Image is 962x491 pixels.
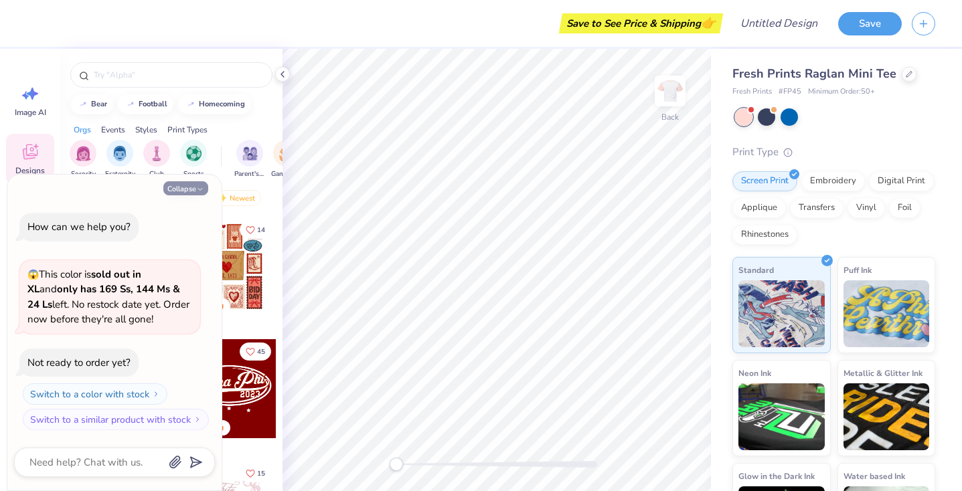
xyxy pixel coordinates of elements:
img: Switch to a similar product with stock [193,415,202,423]
span: 👉 [701,15,716,31]
span: Glow in the Dark Ink [738,469,815,483]
img: trend_line.gif [78,100,88,108]
button: filter button [271,140,302,179]
img: Fraternity Image [112,146,127,161]
button: filter button [143,140,170,179]
img: Club Image [149,146,164,161]
button: filter button [180,140,207,179]
div: Transfers [790,198,844,218]
img: Metallic & Glitter Ink [844,383,930,450]
span: This color is and left. No restock date yet. Order now before they're all gone! [27,268,189,326]
button: Switch to a color with stock [23,383,167,405]
span: Game Day [271,169,302,179]
input: Try "Alpha" [92,68,264,82]
img: Game Day Image [279,146,295,161]
div: Foil [889,198,920,218]
div: homecoming [199,100,245,108]
div: How can we help you? [27,220,131,233]
span: Puff Ink [844,263,872,277]
span: Neon Ink [738,366,771,380]
img: Neon Ink [738,383,825,450]
button: Save [838,12,902,35]
img: Back [657,78,684,104]
div: filter for Club [143,140,170,179]
span: Club [149,169,164,179]
strong: only has 169 Ss, 144 Ms & 24 Ls [27,282,180,311]
div: Styles [135,124,157,136]
div: Applique [732,198,786,218]
div: Orgs [74,124,91,136]
span: Minimum Order: 50 + [808,86,875,98]
button: football [118,94,173,114]
div: Screen Print [732,171,797,191]
span: Sports [183,169,204,179]
button: homecoming [178,94,251,114]
span: 15 [257,470,265,477]
div: Events [101,124,125,136]
div: filter for Sorority [70,140,96,179]
span: Image AI [15,107,46,118]
div: Vinyl [848,198,885,218]
span: Standard [738,263,774,277]
span: 14 [257,227,265,233]
span: Fraternity [105,169,135,179]
button: Switch to a similar product with stock [23,409,209,430]
div: bear [91,100,107,108]
div: Print Type [732,144,935,160]
div: filter for Sports [180,140,207,179]
button: filter button [234,140,265,179]
span: Designs [15,165,45,176]
div: Print Types [167,124,208,136]
span: Sorority [71,169,96,179]
button: Like [240,221,271,239]
img: Parent's Weekend Image [242,146,258,161]
span: 45 [257,349,265,355]
img: trend_line.gif [185,100,196,108]
span: 😱 [27,268,39,281]
span: Metallic & Glitter Ink [844,366,923,380]
div: football [139,100,167,108]
button: filter button [105,140,135,179]
button: bear [70,94,113,114]
span: Parent's Weekend [234,169,265,179]
div: Not ready to order yet? [27,356,131,369]
div: Accessibility label [390,458,403,471]
span: # FP45 [779,86,801,98]
img: Standard [738,280,825,347]
button: Collapse [163,181,208,195]
button: Like [240,342,271,361]
img: Switch to a color with stock [152,390,160,398]
button: Like [240,464,271,482]
input: Untitled Design [730,10,828,37]
button: filter button [70,140,96,179]
div: Embroidery [801,171,865,191]
div: Save to See Price & Shipping [562,13,720,33]
img: Sorority Image [76,146,91,161]
div: Back [661,111,679,123]
div: filter for Game Day [271,140,302,179]
span: Fresh Prints [732,86,772,98]
img: Puff Ink [844,280,930,347]
div: filter for Parent's Weekend [234,140,265,179]
img: trend_line.gif [125,100,136,108]
span: Fresh Prints Raglan Mini Tee [732,66,896,82]
div: Digital Print [869,171,934,191]
div: Newest [210,190,261,206]
span: Water based Ink [844,469,905,483]
img: Sports Image [186,146,202,161]
div: filter for Fraternity [105,140,135,179]
div: Rhinestones [732,225,797,245]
